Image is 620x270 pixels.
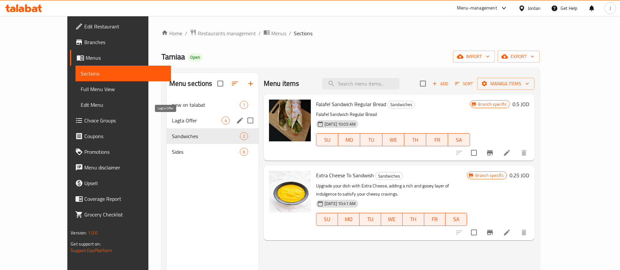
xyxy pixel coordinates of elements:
[235,116,245,125] button: edit
[84,195,166,203] span: Coverage Report
[451,79,477,89] span: Sort items
[172,148,240,156] span: Sides
[271,29,286,37] span: Menus
[503,149,511,157] a: Edit menu item
[457,4,497,12] div: Menu-management
[185,29,187,37] li: /
[384,214,400,224] span: WE
[338,213,360,226] button: MO
[259,29,261,37] li: /
[71,229,87,237] span: Version:
[341,214,357,224] span: MO
[84,179,166,187] span: Upsell
[448,214,464,224] span: SA
[426,133,448,146] button: FR
[405,214,422,224] span: TH
[161,29,182,37] a: Home
[84,23,166,30] span: Edit Restaurant
[430,79,451,89] button: Add
[84,164,166,171] span: Menu disclaimer
[81,70,166,77] span: Sections
[86,54,166,62] span: Menus
[476,101,509,107] span: Branch specific
[516,145,532,161] button: delete
[362,214,378,224] span: TU
[503,53,534,61] span: export
[88,229,98,237] span: 1.0.0
[375,172,403,180] div: Sandwiches
[263,29,286,38] a: Menus
[430,79,451,89] span: Add item
[482,145,498,161] button: Branch-specific-item
[167,94,259,162] nav: Menu sections
[338,133,360,146] button: MO
[503,229,511,236] a: Edit menu item
[240,101,248,109] div: items
[407,135,424,145] span: TH
[403,213,424,226] button: TH
[167,128,259,144] div: Sandwiches2
[240,133,248,139] span: 2
[71,240,101,248] span: Get support on:
[243,76,259,91] button: Add section
[322,78,399,89] input: search
[71,246,112,255] a: Support.OpsPlatform
[477,78,534,90] button: Manage items
[467,226,481,239] span: Select to update
[322,200,358,207] span: [DATE] 10:41 AM
[213,77,227,90] span: Select all sections
[319,135,336,145] span: SU
[388,101,415,108] span: Sandwiches
[240,149,248,155] span: 6
[169,79,212,88] h2: Menu sections
[172,101,240,109] span: new on talabat
[453,79,475,89] button: Sort
[294,29,312,37] span: Sections
[512,100,529,109] h6: 0.5 JOD
[458,53,490,61] span: import
[528,5,541,12] div: Jordan
[240,102,248,108] span: 1
[240,148,248,156] div: items
[387,101,415,109] div: Sandwiches
[161,49,185,64] span: Tamiaa
[75,81,171,97] a: Full Menu View
[482,80,529,88] span: Manage items
[429,135,445,145] span: FR
[316,213,338,226] button: SU
[363,135,379,145] span: TU
[376,172,403,180] span: Sandwiches
[381,213,403,226] button: WE
[322,121,358,127] span: [DATE] 10:05 AM
[161,29,540,38] nav: breadcrumb
[416,77,430,90] span: Select section
[360,213,381,226] button: TU
[431,80,449,87] span: Add
[167,113,259,128] div: Lagta Offer4edit
[269,171,311,213] img: Extra Cheese To Sandwish
[473,172,506,179] span: Branch specific
[70,191,171,207] a: Coverage Report
[424,213,446,226] button: FR
[188,55,203,60] span: Open
[190,29,256,38] a: Restaurants management
[427,214,443,224] span: FR
[316,170,374,180] span: Extra Cheese To Sandwish
[289,29,291,37] li: /
[70,34,171,50] a: Branches
[81,85,166,93] span: Full Menu View
[455,80,473,87] span: Sort
[70,175,171,191] a: Upsell
[382,133,404,146] button: WE
[188,54,203,61] div: Open
[316,133,338,146] button: SU
[482,225,498,240] button: Branch-specific-item
[451,135,467,145] span: SA
[172,132,240,140] span: Sandwiches
[70,113,171,128] a: Choice Groups
[70,160,171,175] a: Menu disclaimer
[84,132,166,140] span: Coupons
